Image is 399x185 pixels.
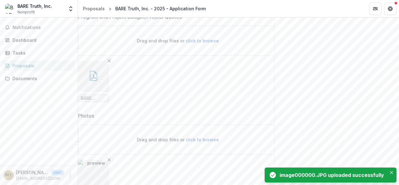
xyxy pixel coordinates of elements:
button: Remove File [105,156,113,163]
button: Close [388,169,395,176]
div: Proposals [12,62,70,69]
button: Get Help [384,2,397,15]
div: Documents [12,75,70,82]
button: Remove File [105,57,113,65]
button: Open entity switcher [66,2,75,15]
p: Photos [78,112,94,119]
a: Dashboard [2,35,75,45]
div: Miranda Taylor [6,173,12,177]
button: Notifications [2,22,75,32]
p: User [51,170,64,175]
span: click to browse [186,38,219,43]
p: [EMAIL_ADDRESS][DOMAIN_NAME] [16,176,64,181]
div: Notifications-bottom-right [262,165,399,185]
p: Drag and drop files or [137,37,219,44]
span: Nonprofit [17,9,35,15]
a: Proposals [2,61,75,71]
div: BARE Truth, Inc. - 2025 - Application Form [115,5,206,12]
button: Partners [369,2,382,15]
div: Tasks [12,50,70,56]
span: Notifications [12,25,73,30]
div: Remove FileBARE [PERSON_NAME] Foundation Program Budget.pdf [78,61,109,102]
div: Dashboard [12,37,70,43]
span: click to browse [186,137,219,142]
button: More [66,172,74,179]
img: BARE Truth, Inc. [5,4,15,14]
span: BARE [PERSON_NAME] Foundation Program Budget.pdf [81,96,106,101]
div: image000000.JPG uploaded successfully [280,171,384,179]
p: Drag and drop files or [137,136,219,143]
a: Proposals [80,4,107,13]
a: Documents [2,73,75,84]
nav: breadcrumb [80,4,208,13]
div: BARE Truth, Inc. [17,3,52,9]
a: Tasks [2,48,75,58]
div: Proposals [83,5,105,12]
p: [PERSON_NAME] [16,169,49,176]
